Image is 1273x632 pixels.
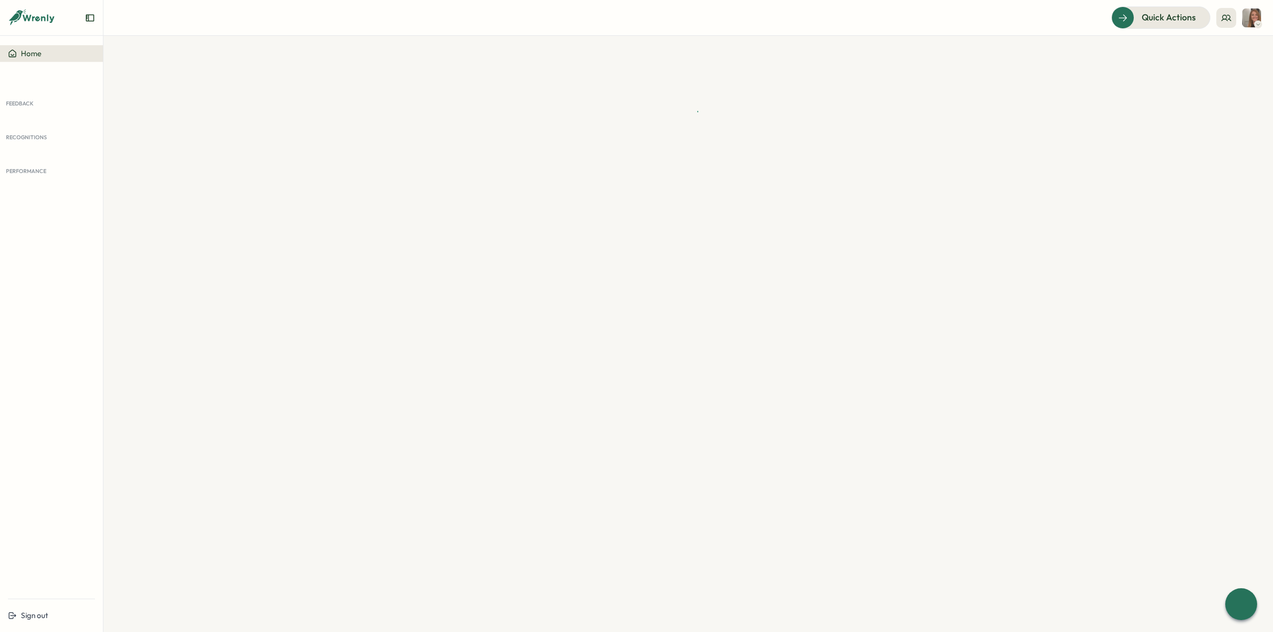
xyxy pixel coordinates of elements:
[1111,6,1210,28] button: Quick Actions
[21,611,48,620] span: Sign out
[1242,8,1261,27] img: Amber Constable
[85,13,95,23] button: Expand sidebar
[1142,11,1196,24] span: Quick Actions
[21,49,41,58] span: Home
